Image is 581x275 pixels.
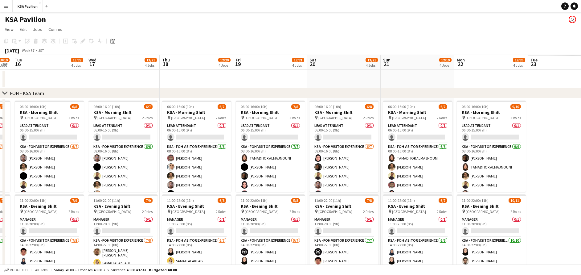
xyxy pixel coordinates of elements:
[383,203,452,209] h3: KSA - Evening Shift
[88,110,158,115] h3: KSA - Morning Shift
[236,110,305,115] h3: KSA - Morning Shift
[456,60,465,68] span: 22
[236,101,305,192] app-job-card: 06:00-16:00 (10h)7/8KSA - Morning Shift [GEOGRAPHIC_DATA]2 RolesLEAD ATTENDANT0/106:00-15:00 (9h)...
[144,198,153,203] span: 7/9
[309,60,316,68] span: 20
[309,143,378,218] app-card-role: KSA - FOH Visitor Experience6/708:00-16:00 (8h)[PERSON_NAME][PERSON_NAME][PERSON_NAME][PERSON_NAM...
[439,58,452,62] span: 12/19
[236,216,305,237] app-card-role: Manager0/111:00-20:00 (9h)
[171,209,205,214] span: [GEOGRAPHIC_DATA]
[2,25,16,33] a: View
[513,58,525,62] span: 19/26
[457,57,465,63] span: Mon
[219,63,230,68] div: 4 Jobs
[466,209,500,214] span: [GEOGRAPHIC_DATA]
[93,198,120,203] span: 11:00-22:00 (11h)
[462,198,489,203] span: 11:00-22:00 (11h)
[363,209,374,214] span: 2 Roles
[245,115,279,120] span: [GEOGRAPHIC_DATA]
[15,203,84,209] h3: KSA - Evening Shift
[457,101,526,192] app-job-card: 06:00-16:00 (10h)9/10KSA - Morning Shift [GEOGRAPHIC_DATA]2 RolesLEAD ATTENDANT0/106:00-15:00 (9h...
[20,104,47,109] span: 06:00-16:00 (10h)
[383,143,452,209] app-card-role: KSA - FOH Visitor Experience6/608:00-16:00 (8h)TAMADHOR ALMAJNOUNI[PERSON_NAME][PERSON_NAME][PERS...
[15,110,84,115] h3: KSA - Morning Shift
[218,198,226,203] span: 6/8
[241,198,268,203] span: 11:00-22:00 (11h)
[167,104,194,109] span: 06:00-16:00 (10h)
[71,58,83,62] span: 13/22
[289,115,300,120] span: 2 Roles
[70,104,79,109] span: 6/8
[162,122,231,143] app-card-role: LEAD ATTENDANT0/106:00-15:00 (9h)
[392,115,426,120] span: [GEOGRAPHIC_DATA]
[530,57,538,63] span: Tue
[569,16,576,23] app-user-avatar: Yousef Alabdulmuhsin
[20,48,36,53] span: Week 37
[162,143,231,209] app-card-role: KSA - FOH Visitor Experience6/608:00-16:00 (8h)[PERSON_NAME][PERSON_NAME][PERSON_NAME][PERSON_NAM...
[236,203,305,209] h3: KSA - Evening Shift
[5,27,14,32] span: View
[388,104,415,109] span: 06:00-16:00 (10h)
[70,198,79,203] span: 7/9
[314,198,341,203] span: 11:00-22:00 (11h)
[138,268,177,272] span: Total Budgeted ¥0.00
[383,101,452,192] app-job-card: 06:00-16:00 (10h)6/7KSA - Morning Shift [GEOGRAPHIC_DATA]2 RolesLEAD ATTENDANT0/106:00-15:00 (9h)...
[366,58,378,62] span: 13/21
[142,115,153,120] span: 2 Roles
[144,104,153,109] span: 6/7
[161,60,170,68] span: 18
[457,110,526,115] h3: KSA - Morning Shift
[235,60,241,68] span: 19
[33,27,42,32] span: Jobs
[318,115,352,120] span: [GEOGRAPHIC_DATA]
[38,48,44,53] div: JST
[216,209,226,214] span: 2 Roles
[46,25,65,33] a: Comms
[162,57,170,63] span: Thu
[162,110,231,115] h3: KSA - Morning Shift
[15,101,84,192] app-job-card: 06:00-16:00 (10h)6/8KSA - Morning Shift [GEOGRAPHIC_DATA]2 RolesLEAD ATTENDANT0/106:00-15:00 (9h)...
[309,101,378,192] div: 06:00-16:00 (10h)6/8KSA - Morning Shift [GEOGRAPHIC_DATA]2 RolesLEAD ATTENDANT0/106:00-15:00 (9h)...
[457,216,526,237] app-card-role: Manager0/111:00-20:00 (9h)
[383,216,452,237] app-card-role: Manager0/111:00-20:00 (9h)
[88,60,96,68] span: 17
[162,101,231,192] app-job-card: 06:00-16:00 (10h)6/7KSA - Morning Shift [GEOGRAPHIC_DATA]2 RolesLEAD ATTENDANT0/106:00-15:00 (9h)...
[88,143,158,209] app-card-role: KSA - FOH Visitor Experience6/608:00-16:00 (8h)[PERSON_NAME][PERSON_NAME][PERSON_NAME][PERSON_NAM...
[466,115,500,120] span: [GEOGRAPHIC_DATA]
[216,115,226,120] span: 2 Roles
[509,198,521,203] span: 10/11
[20,27,27,32] span: Edit
[236,122,305,143] app-card-role: LEAD ATTENDANT0/106:00-15:00 (9h)
[3,267,29,273] button: Budgeted
[510,104,521,109] span: 9/10
[241,104,268,109] span: 06:00-16:00 (10h)
[383,110,452,115] h3: KSA - Morning Shift
[15,57,22,63] span: Tue
[31,25,45,33] a: Jobs
[530,60,538,68] span: 23
[15,122,84,143] app-card-role: LEAD ATTENDANT0/106:00-15:00 (9h)
[314,104,341,109] span: 06:00-16:00 (10h)
[291,198,300,203] span: 5/8
[309,122,378,143] app-card-role: LEAD ATTENDANT0/106:00-15:00 (9h)
[15,143,84,218] app-card-role: KSA - FOH Visitor Experience6/708:00-16:00 (8h)[PERSON_NAME][PERSON_NAME][PERSON_NAME][PERSON_NAM...
[71,63,83,68] div: 4 Jobs
[439,198,447,203] span: 6/7
[289,209,300,214] span: 2 Roles
[88,101,158,192] app-job-card: 06:00-16:00 (10h)6/7KSA - Morning Shift [GEOGRAPHIC_DATA]2 RolesLEAD ATTENDANT0/106:00-15:00 (9h)...
[171,115,205,120] span: [GEOGRAPHIC_DATA]
[439,104,447,109] span: 6/7
[366,63,378,68] div: 4 Jobs
[437,209,447,214] span: 2 Roles
[309,203,378,209] h3: KSA - Evening Shift
[142,209,153,214] span: 2 Roles
[318,209,352,214] span: [GEOGRAPHIC_DATA]
[88,216,158,237] app-card-role: Manager0/111:00-20:00 (9h)
[162,203,231,209] h3: KSA - Evening Shift
[54,268,177,272] div: Salary ¥0.00 + Expenses ¥0.00 + Subsistence ¥0.00 =
[236,143,305,218] app-card-role: KSA - FOH Visitor Experience7/708:00-16:00 (8h)TAMADHOR ALMAJNOUNI[PERSON_NAME][PERSON_NAME][PERS...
